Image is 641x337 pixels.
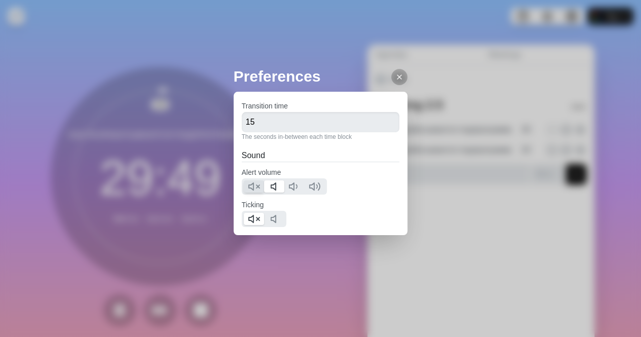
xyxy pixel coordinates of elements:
h2: Preferences [234,65,408,88]
p: The seconds in-between each time block [242,132,400,141]
label: Ticking [242,201,264,209]
label: Transition time [242,102,288,110]
h2: Sound [242,149,400,162]
label: Alert volume [242,168,281,176]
